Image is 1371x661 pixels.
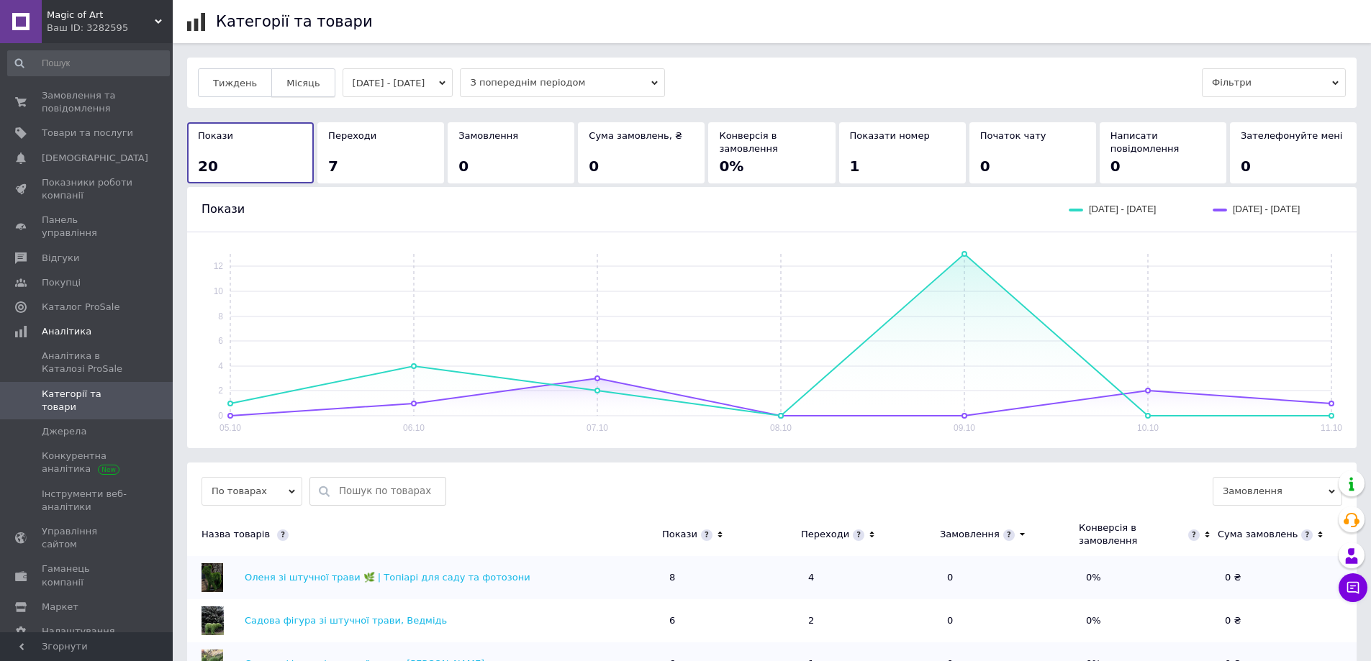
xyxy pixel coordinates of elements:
span: Інструменти веб-аналітики [42,488,133,514]
span: З попереднім періодом [460,68,665,97]
span: Замовлення [1213,477,1342,506]
span: 0 [458,158,469,175]
td: 0 ₴ [1218,599,1357,642]
span: Замовлення та повідомлення [42,89,133,115]
span: Маркет [42,601,78,614]
span: Управління сайтом [42,525,133,551]
td: 6 [662,599,801,642]
button: [DATE] - [DATE] [343,68,453,97]
span: 0 [589,158,599,175]
button: Місяць [271,68,335,97]
text: 08.10 [770,423,792,433]
span: 1 [850,158,860,175]
span: Категорії та товари [42,388,133,414]
text: 06.10 [403,423,425,433]
span: Відгуки [42,252,79,265]
span: Джерела [42,425,86,438]
h1: Категорії та товари [216,13,373,30]
text: 10 [214,286,224,296]
span: Тиждень [213,78,257,88]
span: Покази [198,130,233,141]
td: 0% [1079,599,1218,642]
span: Покупці [42,276,81,289]
button: Тиждень [198,68,272,97]
span: 0 [1110,158,1121,175]
text: 0 [218,411,223,421]
td: 0% [1079,556,1218,599]
span: Аналітика в Каталозі ProSale [42,350,133,375]
span: Місяць [286,78,320,88]
span: Конкурентна аналітика [42,450,133,475]
text: 4 [218,361,223,371]
text: 11.10 [1321,423,1342,433]
td: 0 ₴ [1218,556,1357,599]
input: Пошук [7,50,170,76]
text: 10.10 [1137,423,1159,433]
td: 0 [940,556,1079,599]
span: Покази [202,202,245,216]
div: Переходи [801,528,849,541]
span: Magic of Art [47,9,155,22]
span: Сума замовлень, ₴ [589,130,682,141]
td: 0 [940,599,1079,642]
td: 4 [801,556,940,599]
text: 8 [218,311,223,322]
input: Пошук по товарах [339,478,438,505]
span: По товарах [202,477,302,506]
span: Гаманець компанії [42,562,133,588]
span: Переходи [328,130,376,141]
div: Назва товарів [187,528,655,541]
span: Товари та послуги [42,127,133,140]
div: Сума замовлень [1218,528,1298,541]
div: Ваш ID: 3282595 [47,22,173,35]
span: Початок чату [980,130,1046,141]
span: 20 [198,158,218,175]
span: Замовлення [458,130,518,141]
button: Чат з покупцем [1339,573,1367,602]
text: 2 [218,386,223,396]
span: Показати номер [850,130,930,141]
td: 8 [662,556,801,599]
div: Замовлення [940,528,1000,541]
div: Покази [662,528,697,541]
a: Оленя зі штучної трави 🌿 | Топіарі для саду та фотозони [245,572,530,583]
span: Написати повідомлення [1110,130,1180,154]
text: 12 [214,261,224,271]
span: Зателефонуйте мені [1241,130,1343,141]
span: 0 [980,158,990,175]
text: 6 [218,336,223,346]
span: Каталог ProSale [42,301,119,314]
span: Панель управління [42,214,133,240]
span: 7 [328,158,338,175]
div: Конверсія в замовлення [1079,521,1185,547]
text: 07.10 [587,423,608,433]
td: 2 [801,599,940,642]
span: [DEMOGRAPHIC_DATA] [42,152,148,165]
span: Показники роботи компанії [42,176,133,202]
img: Садова фігура зі штучної трави, Ведмідь [202,606,224,635]
span: Фільтри [1202,68,1346,97]
text: 05.10 [220,423,241,433]
img: Оленя зі штучної трави 🌿 | Топіарі для саду та фотозони [202,563,223,592]
span: 0 [1241,158,1251,175]
span: Аналітика [42,325,91,338]
span: Конверсія в замовлення [719,130,777,154]
span: 0% [719,158,743,175]
a: Садова фігура зі штучної трави, Ведмідь [245,615,447,626]
span: Налаштування [42,625,115,638]
text: 09.10 [954,423,975,433]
